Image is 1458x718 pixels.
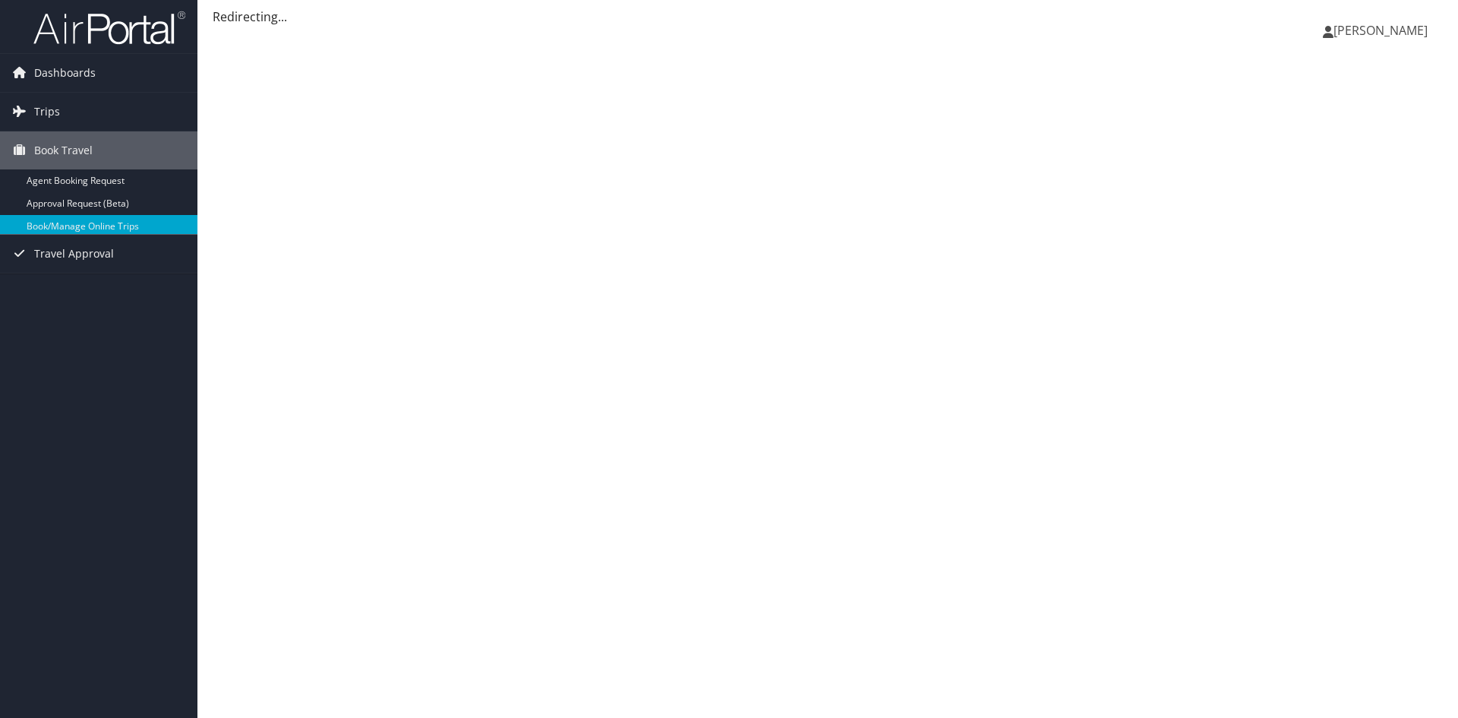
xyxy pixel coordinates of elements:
[213,8,1443,26] div: Redirecting...
[1323,8,1443,53] a: [PERSON_NAME]
[34,235,114,273] span: Travel Approval
[1333,22,1428,39] span: [PERSON_NAME]
[34,54,96,92] span: Dashboards
[34,131,93,169] span: Book Travel
[34,93,60,131] span: Trips
[33,10,185,46] img: airportal-logo.png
